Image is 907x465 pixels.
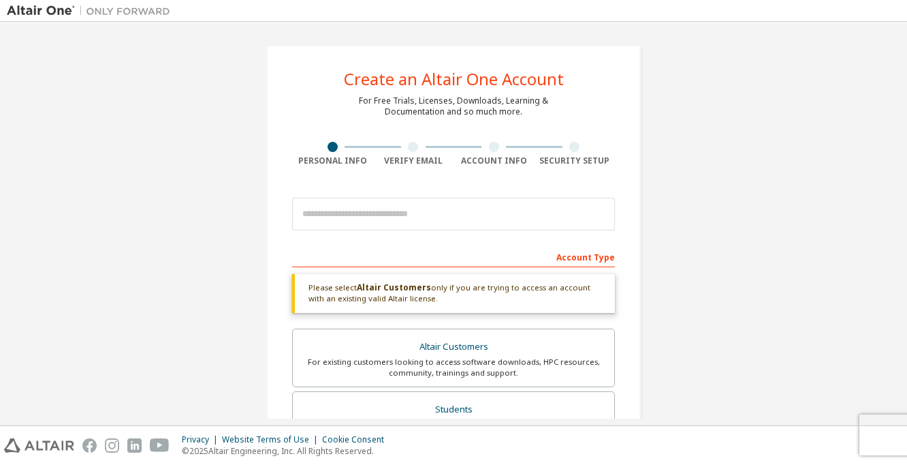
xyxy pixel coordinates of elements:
[222,434,322,445] div: Website Terms of Use
[292,155,373,166] div: Personal Info
[182,434,222,445] div: Privacy
[535,155,616,166] div: Security Setup
[105,438,119,453] img: instagram.svg
[359,95,548,117] div: For Free Trials, Licenses, Downloads, Learning & Documentation and so much more.
[301,337,606,357] div: Altair Customers
[373,155,454,166] div: Verify Email
[301,357,606,378] div: For existing customers looking to access software downloads, HPC resources, community, trainings ...
[4,438,74,453] img: altair_logo.svg
[453,155,535,166] div: Account Info
[82,438,97,453] img: facebook.svg
[322,434,392,445] div: Cookie Consent
[344,71,564,87] div: Create an Altair One Account
[292,274,615,313] div: Please select only if you are trying to access an account with an existing valid Altair license.
[150,438,170,453] img: youtube.svg
[357,282,431,293] b: Altair Customers
[292,245,615,267] div: Account Type
[182,445,392,457] p: © 2025 Altair Engineering, Inc. All Rights Reserved.
[301,400,606,419] div: Students
[7,4,177,18] img: Altair One
[127,438,142,453] img: linkedin.svg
